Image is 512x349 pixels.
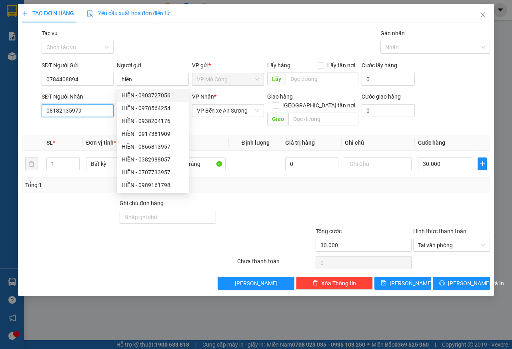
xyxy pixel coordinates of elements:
[197,73,259,85] span: VP Mỏ Công
[197,105,259,117] span: VP Bến xe An Sương
[362,73,415,86] input: Cước lấy hàng
[192,93,214,100] span: VP Nhận
[117,102,189,115] div: HIỀN - 0978564254
[3,5,38,40] img: logo
[390,279,432,288] span: [PERSON_NAME]
[418,139,445,146] span: Cước hàng
[480,12,486,18] span: close
[362,93,401,100] label: Cước giao hàng
[117,166,189,179] div: HIỀN - 0707733957
[42,92,114,101] div: SĐT Người Nhận
[316,228,342,234] span: Tổng cước
[380,30,405,36] label: Gán nhãn
[413,228,466,234] label: Hình thức thanh toán
[117,89,189,102] div: HIỀN - 0903727056
[381,280,386,286] span: save
[122,142,184,151] div: HIỀN - 0866813957
[117,61,189,70] div: Người gửi
[321,279,356,288] span: Xóa Thông tin
[218,277,294,290] button: [PERSON_NAME]
[22,43,98,50] span: -----------------------------------------
[192,61,264,70] div: VP gửi
[288,113,358,125] input: Dọc đường
[122,181,184,190] div: HIỀN - 0989161798
[342,135,415,151] th: Ghi chú
[120,211,216,224] input: Ghi chú đơn hàng
[22,10,74,16] span: TẠO ĐƠN HÀNG
[362,62,397,69] label: Cước lấy hàng
[159,157,226,170] input: VD: Bàn, Ghế
[63,36,98,40] span: Hotline: 19001152
[362,104,415,117] input: Cước giao hàng
[122,155,184,164] div: HIỀN - 0382988057
[286,73,358,85] input: Dọc đường
[91,158,148,170] span: Bất kỳ
[267,113,288,125] span: Giao
[22,10,28,16] span: plus
[117,127,189,140] div: HIỀN - 0917381909
[267,62,290,69] span: Lấy hàng
[242,139,270,146] span: Định lượng
[122,117,184,125] div: HIỀN - 0938204176
[439,280,445,286] span: printer
[478,161,486,167] span: plus
[117,140,189,153] div: HIỀN - 0866813957
[236,257,315,271] div: Chưa thanh toán
[117,179,189,192] div: HIỀN - 0989161798
[324,61,358,70] span: Lấy tận nơi
[87,10,170,16] span: Yêu cầu xuất hóa đơn điện tử
[433,277,490,290] button: printer[PERSON_NAME] và In
[42,61,114,70] div: SĐT Người Gửi
[63,4,110,11] strong: ĐỒNG PHƯỚC
[267,73,286,85] span: Lấy
[25,157,38,170] button: delete
[2,52,85,56] span: [PERSON_NAME]:
[478,157,487,170] button: plus
[120,200,164,206] label: Ghi chú đơn hàng
[418,239,485,251] span: Tại văn phòng
[46,139,53,146] span: SL
[235,279,278,288] span: [PERSON_NAME]
[18,58,49,63] span: 10:22:18 [DATE]
[345,157,412,170] input: Ghi Chú
[267,93,293,100] span: Giao hàng
[42,30,58,36] label: Tác vụ
[296,277,373,290] button: deleteXóa Thông tin
[87,10,93,17] img: icon
[122,129,184,138] div: HIỀN - 0917381909
[2,58,49,63] span: In ngày:
[117,115,189,127] div: HIỀN - 0938204176
[312,280,318,286] span: delete
[374,277,432,290] button: save[PERSON_NAME]
[86,139,116,146] span: Đơn vị tính
[472,4,494,26] button: Close
[448,279,504,288] span: [PERSON_NAME] và In
[285,139,315,146] span: Giá trị hàng
[117,153,189,166] div: HIỀN - 0382988057
[25,181,198,190] div: Tổng: 1
[122,104,184,113] div: HIỀN - 0978564254
[279,101,358,110] span: [GEOGRAPHIC_DATA] tận nơi
[285,157,338,170] input: 0
[63,24,110,34] span: 01 Võ Văn Truyện, KP.1, Phường 2
[122,168,184,177] div: HIỀN - 0707733957
[122,91,184,100] div: HIỀN - 0903727056
[63,13,108,23] span: Bến xe [GEOGRAPHIC_DATA]
[40,51,85,57] span: VPMC1510250004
